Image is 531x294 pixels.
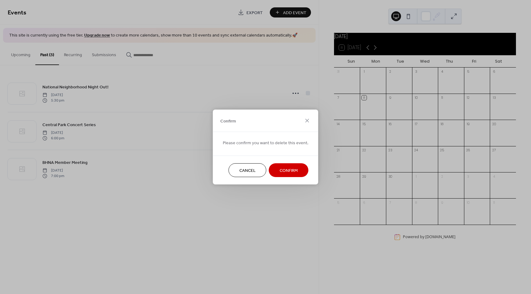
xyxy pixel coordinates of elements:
[280,168,298,174] span: Confirm
[239,168,256,174] span: Cancel
[229,163,266,177] button: Cancel
[223,140,309,146] span: Please confirm you want to delete this event.
[269,163,309,177] button: Confirm
[220,118,236,124] span: Confirm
